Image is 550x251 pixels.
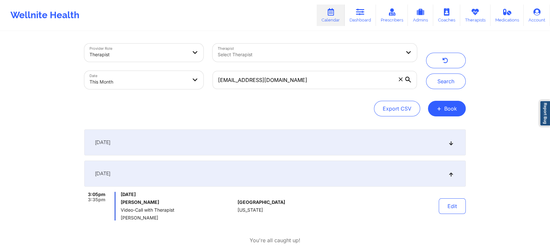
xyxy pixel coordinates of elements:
[88,197,105,202] span: 3:35pm
[95,139,110,146] span: [DATE]
[439,198,466,214] button: Edit
[433,5,460,26] a: Coaches
[426,73,466,89] button: Search
[374,101,420,116] button: Export CSV
[250,237,300,244] p: You're all caught up!
[213,71,417,89] input: Search by patient email
[95,170,110,177] span: [DATE]
[88,192,105,197] span: 3:05pm
[490,5,524,26] a: Medications
[121,215,235,220] span: [PERSON_NAME]
[345,5,376,26] a: Dashboard
[121,200,235,205] h6: [PERSON_NAME]
[437,107,442,110] span: +
[238,200,285,205] span: [GEOGRAPHIC_DATA]
[376,5,408,26] a: Prescribers
[460,5,490,26] a: Therapists
[524,5,550,26] a: Account
[89,75,187,89] div: This Month
[89,47,187,62] div: Therapist
[540,100,550,126] a: Report Bug
[408,5,433,26] a: Admins
[317,5,345,26] a: Calendar
[121,207,235,213] span: Video-Call with Therapist
[238,207,263,213] span: [US_STATE]
[121,192,235,197] span: [DATE]
[428,101,466,116] button: +Book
